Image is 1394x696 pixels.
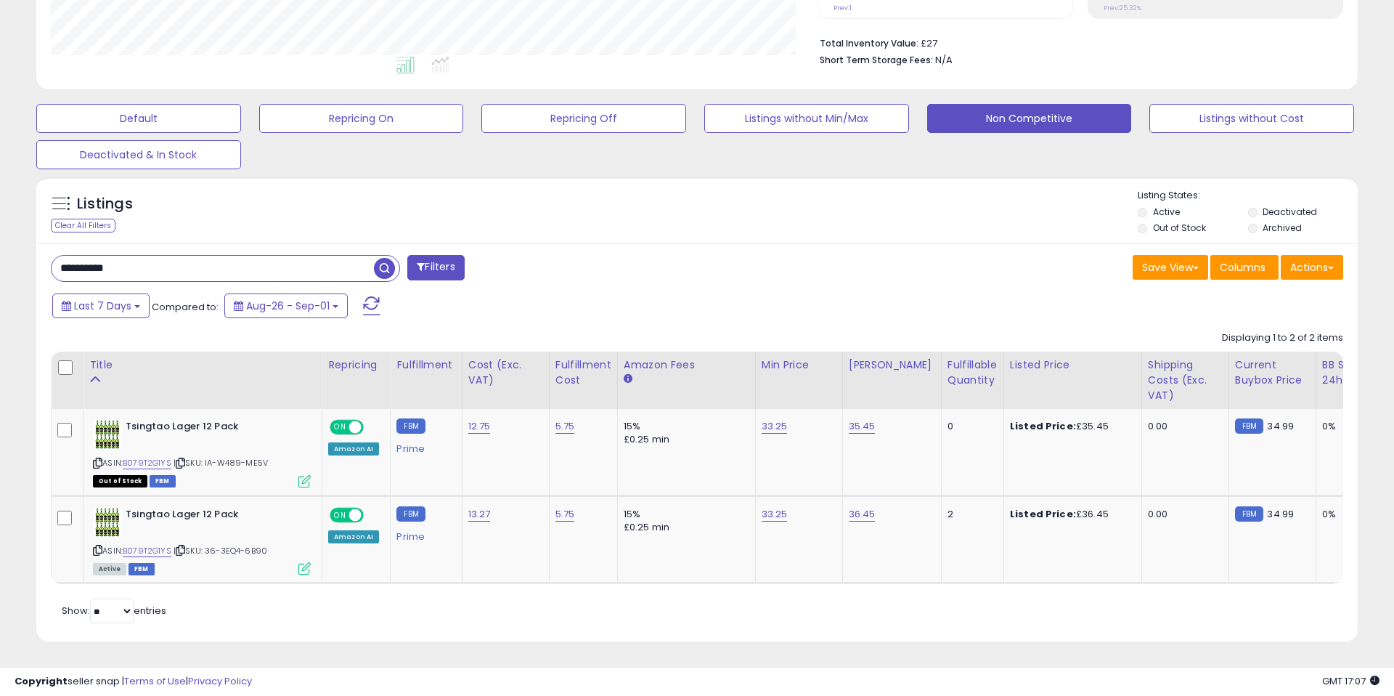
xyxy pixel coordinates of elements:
b: Total Inventory Value: [820,37,918,49]
button: Last 7 Days [52,294,150,318]
span: N/A [935,53,953,67]
a: 12.75 [468,419,491,434]
button: Listings without Min/Max [704,104,909,133]
button: Repricing Off [481,104,686,133]
div: 15% [624,508,744,521]
button: Non Competitive [927,104,1132,133]
div: Title [89,357,316,373]
button: Repricing On [259,104,464,133]
small: Prev: 25.32% [1104,4,1141,12]
button: Save View [1133,255,1208,280]
b: Tsingtao Lager 12 Pack [126,420,302,437]
div: Min Price [762,357,836,373]
div: £36.45 [1010,508,1130,521]
div: £0.25 min [624,433,744,446]
div: 0% [1322,420,1370,433]
div: ASIN: [93,508,311,574]
div: 0.00 [1148,420,1218,433]
span: ON [331,509,349,521]
a: 33.25 [762,419,788,434]
b: Short Term Storage Fees: [820,54,933,66]
small: FBM [396,418,425,434]
b: Listed Price: [1010,507,1076,521]
a: Privacy Policy [188,674,252,688]
div: Fulfillable Quantity [947,357,998,388]
div: £0.25 min [624,521,744,534]
small: FBM [396,506,425,522]
a: 5.75 [555,507,575,522]
div: Clear All Filters [51,219,115,232]
span: Last 7 Days [74,299,131,313]
a: 33.25 [762,507,788,522]
button: Aug-26 - Sep-01 [224,294,348,318]
span: 34.99 [1267,507,1294,521]
div: Fulfillment [396,357,455,373]
span: | SKU: IA-W489-ME5V [174,457,268,469]
h5: Listings [77,194,133,214]
div: Prime [396,525,450,543]
small: Amazon Fees. [624,373,632,386]
a: 13.27 [468,507,491,522]
span: Columns [1220,260,1265,275]
li: £27 [820,33,1332,51]
p: Listing States: [1138,189,1357,203]
strong: Copyright [15,674,68,688]
span: All listings currently available for purchase on Amazon [93,563,126,575]
div: Prime [396,437,450,455]
span: Show: entries [62,604,166,618]
span: Aug-26 - Sep-01 [246,299,330,313]
button: Listings without Cost [1149,104,1354,133]
div: Listed Price [1010,357,1136,373]
button: Filters [407,255,464,280]
a: B079T2G1YS [123,457,171,469]
small: FBM [1235,418,1263,434]
a: B079T2G1YS [123,545,171,557]
span: OFF [362,421,385,434]
div: Amazon AI [328,530,379,543]
b: Listed Price: [1010,419,1076,433]
small: Prev: 1 [833,4,852,12]
div: £35.45 [1010,420,1130,433]
div: Repricing [328,357,384,373]
img: 61GJqEqP2yL._SL40_.jpg [93,420,122,449]
label: Active [1153,206,1180,218]
label: Out of Stock [1153,222,1206,234]
div: 0 [947,420,992,433]
div: 0.00 [1148,508,1218,521]
div: ASIN: [93,420,311,486]
div: Fulfillment Cost [555,357,611,388]
label: Archived [1263,222,1302,234]
img: 61GJqEqP2yL._SL40_.jpg [93,508,122,537]
label: Deactivated [1263,206,1317,218]
button: Columns [1210,255,1279,280]
small: FBM [1235,506,1263,522]
b: Tsingtao Lager 12 Pack [126,508,302,525]
a: 36.45 [849,507,876,522]
div: Current Buybox Price [1235,357,1310,388]
span: Compared to: [152,300,219,314]
a: Terms of Use [124,674,186,688]
span: All listings that are currently out of stock and unavailable for purchase on Amazon [93,475,147,487]
div: BB Share 24h. [1322,357,1375,388]
span: | SKU: 36-3EQ4-6B90 [174,545,267,557]
button: Default [36,104,241,133]
span: FBM [150,475,176,487]
div: Cost (Exc. VAT) [468,357,543,388]
button: Deactivated & In Stock [36,140,241,169]
div: Shipping Costs (Exc. VAT) [1148,357,1223,403]
span: 34.99 [1267,419,1294,433]
span: 2025-09-9 17:07 GMT [1322,674,1379,688]
a: 35.45 [849,419,876,434]
span: OFF [362,509,385,521]
div: 15% [624,420,744,433]
div: Amazon AI [328,442,379,456]
button: Actions [1281,255,1343,280]
div: Displaying 1 to 2 of 2 items [1222,331,1343,345]
a: 5.75 [555,419,575,434]
div: seller snap | | [15,675,252,689]
div: [PERSON_NAME] [849,357,935,373]
div: 2 [947,508,992,521]
span: ON [331,421,349,434]
div: 0% [1322,508,1370,521]
div: Amazon Fees [624,357,749,373]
